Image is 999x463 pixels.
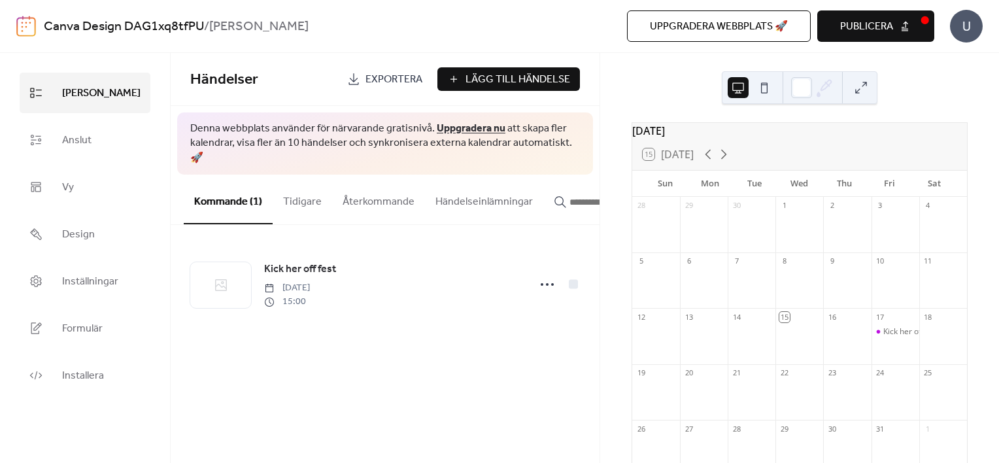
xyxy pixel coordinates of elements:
span: Kick her off fest [264,262,336,277]
span: Exportera [365,72,422,88]
button: Uppgradera webbplats 🚀 [627,10,811,42]
div: 19 [636,368,646,378]
div: 1 [779,201,789,211]
button: Händelseinlämningar [425,175,543,223]
a: [PERSON_NAME] [20,73,150,113]
div: 9 [827,256,837,266]
div: 29 [684,201,694,211]
span: Lägg Till Händelse [466,72,570,88]
span: Publicera [840,19,893,35]
a: Installera [20,355,150,396]
span: Uppgradera webbplats 🚀 [650,19,788,35]
div: 2 [827,201,837,211]
span: Installera [62,366,104,386]
div: 12 [636,312,646,322]
span: Händelser [190,65,258,94]
button: Kommande (1) [184,175,273,224]
a: Exportera [337,67,432,91]
a: Canva Design DAG1xq8tfPU [44,14,204,39]
div: Kick her off fest [883,326,940,337]
span: 15:00 [264,295,310,309]
span: Denna webbplats använder för närvarande gratisnivå. att skapa fler kalendrar, visa fler än 10 hän... [190,122,580,165]
b: [PERSON_NAME] [209,14,309,39]
div: 1 [923,424,933,434]
div: 13 [684,312,694,322]
div: 3 [875,201,885,211]
span: Vy [62,177,74,198]
span: [DATE] [264,281,310,295]
div: Tue [732,171,777,197]
span: [PERSON_NAME] [62,83,141,104]
a: Uppgradera nu [437,118,505,139]
div: Fri [867,171,912,197]
div: 30 [827,424,837,434]
div: Kick her off fest [872,326,919,337]
div: Thu [822,171,867,197]
div: Mon [687,171,732,197]
div: 11 [923,256,933,266]
button: Publicera [817,10,934,42]
b: / [204,14,209,39]
a: Inställningar [20,261,150,301]
div: 29 [779,424,789,434]
a: Vy [20,167,150,207]
div: 25 [923,368,933,378]
div: 21 [732,368,741,378]
span: Formulär [62,318,103,339]
a: Design [20,214,150,254]
div: 27 [684,424,694,434]
div: 30 [732,201,741,211]
div: 22 [779,368,789,378]
div: 14 [732,312,741,322]
div: 24 [875,368,885,378]
div: 10 [875,256,885,266]
div: 23 [827,368,837,378]
div: 5 [636,256,646,266]
div: Sun [643,171,688,197]
div: Sat [911,171,957,197]
div: 4 [923,201,933,211]
div: 16 [827,312,837,322]
div: 18 [923,312,933,322]
span: Anslut [62,130,92,151]
div: [DATE] [632,123,967,139]
div: 7 [732,256,741,266]
div: 17 [875,312,885,322]
button: Återkommande [332,175,425,223]
div: 15 [779,312,789,322]
div: 28 [732,424,741,434]
div: Wed [777,171,822,197]
div: 8 [779,256,789,266]
div: 20 [684,368,694,378]
div: 26 [636,424,646,434]
span: Inställningar [62,271,118,292]
a: Formulär [20,308,150,349]
div: 31 [875,424,885,434]
span: Design [62,224,95,245]
div: 6 [684,256,694,266]
a: Kick her off fest [264,261,336,278]
a: Anslut [20,120,150,160]
img: logo [16,16,36,37]
button: Lägg Till Händelse [437,67,580,91]
div: U [950,10,983,43]
button: Tidigare [273,175,332,223]
div: 28 [636,201,646,211]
